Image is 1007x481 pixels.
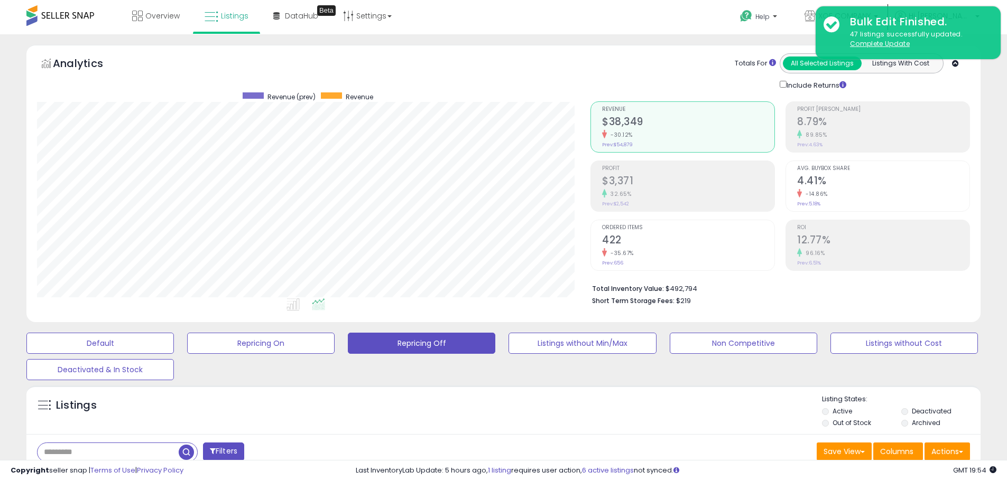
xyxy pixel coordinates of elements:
[797,260,821,266] small: Prev: 6.51%
[802,249,825,257] small: 96.16%
[873,442,923,460] button: Columns
[602,166,774,172] span: Profit
[346,92,373,101] span: Revenue
[797,175,969,189] h2: 4.41%
[317,5,336,16] div: Tooltip anchor
[822,394,981,404] p: Listing States:
[187,333,335,354] button: Repricing On
[861,56,940,70] button: Listings With Cost
[797,234,969,248] h2: 12.77%
[797,142,823,148] small: Prev: 4.63%
[755,12,770,21] span: Help
[833,407,852,416] label: Active
[602,225,774,231] span: Ordered Items
[602,175,774,189] h2: $3,371
[26,359,174,380] button: Deactivated & In Stock
[607,249,634,257] small: -35.67%
[740,10,753,23] i: Get Help
[850,39,910,48] u: Complete Update
[797,201,820,207] small: Prev: 5.18%
[670,333,817,354] button: Non Competitive
[783,56,862,70] button: All Selected Listings
[817,442,872,460] button: Save View
[797,166,969,172] span: Avg. Buybox Share
[137,465,183,475] a: Privacy Policy
[602,142,633,148] small: Prev: $54,879
[676,296,691,306] span: $219
[592,296,675,305] b: Short Term Storage Fees:
[11,466,183,476] div: seller snap | |
[602,260,623,266] small: Prev: 656
[797,116,969,130] h2: 8.79%
[592,284,664,293] b: Total Inventory Value:
[732,2,788,34] a: Help
[582,465,634,475] a: 6 active listings
[285,11,318,21] span: DataHub
[842,14,993,30] div: Bulk Edit Finished.
[802,190,828,198] small: -14.86%
[90,465,135,475] a: Terms of Use
[833,418,871,427] label: Out of Stock
[509,333,656,354] button: Listings without Min/Max
[602,234,774,248] h2: 422
[56,398,97,413] h5: Listings
[797,107,969,112] span: Profit [PERSON_NAME]
[53,56,124,73] h5: Analytics
[830,333,978,354] button: Listings without Cost
[592,281,962,294] li: $492,794
[488,465,511,475] a: 1 listing
[925,442,970,460] button: Actions
[26,333,174,354] button: Default
[203,442,244,461] button: Filters
[607,190,631,198] small: 32.65%
[797,225,969,231] span: ROI
[802,131,827,139] small: 89.85%
[221,11,248,21] span: Listings
[953,465,996,475] span: 2025-08-17 19:54 GMT
[602,116,774,130] h2: $38,349
[912,407,951,416] label: Deactivated
[735,59,776,69] div: Totals For
[356,466,996,476] div: Last InventoryLab Update: 5 hours ago, requires user action, not synced.
[607,131,633,139] small: -30.12%
[348,333,495,354] button: Repricing Off
[880,446,913,457] span: Columns
[602,201,629,207] small: Prev: $2,542
[602,107,774,112] span: Revenue
[267,92,316,101] span: Revenue (prev)
[11,465,49,475] strong: Copyright
[842,30,993,49] div: 47 listings successfully updated.
[912,418,940,427] label: Archived
[145,11,180,21] span: Overview
[772,79,859,91] div: Include Returns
